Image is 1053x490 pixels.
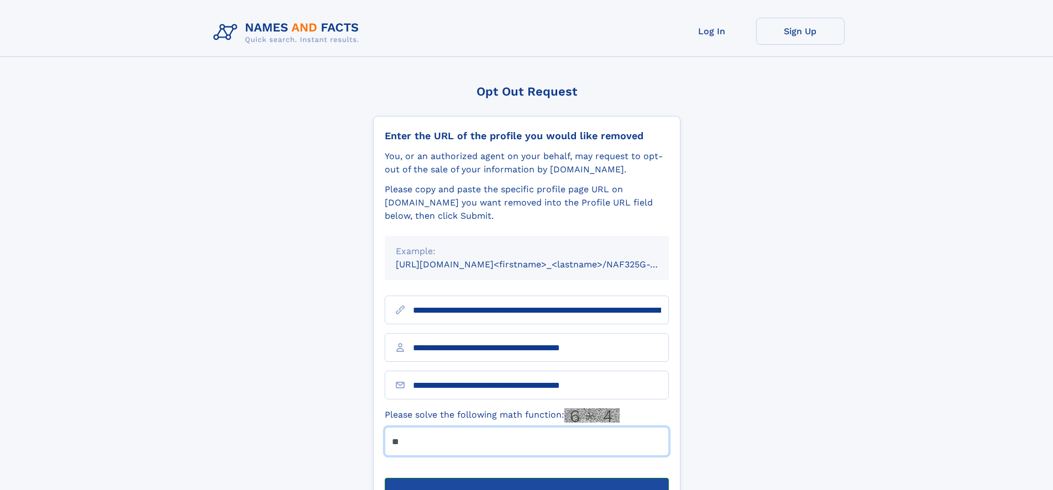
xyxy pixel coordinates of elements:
div: Opt Out Request [373,85,680,98]
div: Enter the URL of the profile you would like removed [385,130,669,142]
div: Example: [396,245,658,258]
div: Please copy and paste the specific profile page URL on [DOMAIN_NAME] you want removed into the Pr... [385,183,669,223]
small: [URL][DOMAIN_NAME]<firstname>_<lastname>/NAF325G-xxxxxxxx [396,259,690,270]
a: Sign Up [756,18,845,45]
div: You, or an authorized agent on your behalf, may request to opt-out of the sale of your informatio... [385,150,669,176]
a: Log In [668,18,756,45]
img: Logo Names and Facts [209,18,368,48]
label: Please solve the following math function: [385,408,620,423]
